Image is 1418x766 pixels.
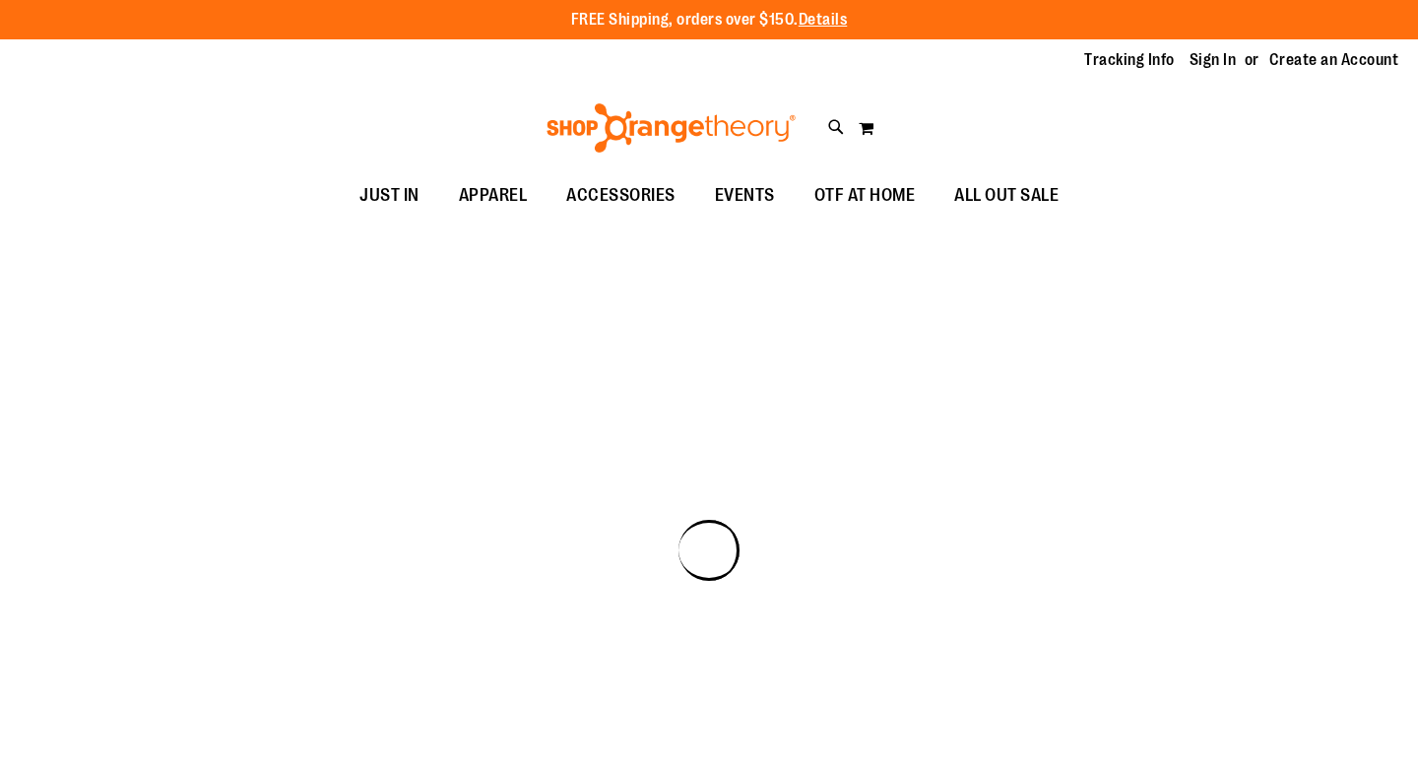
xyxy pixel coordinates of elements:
span: ACCESSORIES [566,173,676,218]
a: EVENTS [695,173,795,219]
img: Shop Orangetheory [544,103,799,153]
span: APPAREL [459,173,528,218]
a: OTF AT HOME [795,173,935,219]
a: ACCESSORIES [547,173,695,219]
a: APPAREL [439,173,548,219]
a: JUST IN [340,173,439,219]
span: EVENTS [715,173,775,218]
span: OTF AT HOME [814,173,916,218]
a: Details [799,11,848,29]
span: JUST IN [359,173,419,218]
a: ALL OUT SALE [935,173,1078,219]
a: Create an Account [1269,49,1399,71]
a: Sign In [1190,49,1237,71]
a: Tracking Info [1084,49,1175,71]
span: ALL OUT SALE [954,173,1059,218]
p: FREE Shipping, orders over $150. [571,9,848,32]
